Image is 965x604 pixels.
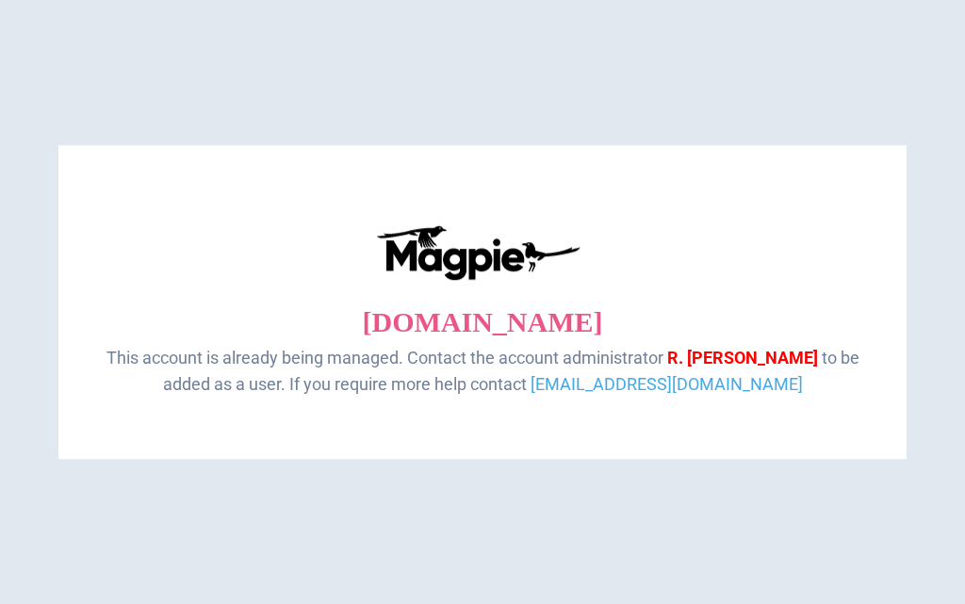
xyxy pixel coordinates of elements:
[96,300,869,345] p: [DOMAIN_NAME]
[371,224,583,281] img: logo-ab69f6fb50320c5b225c76a69d11143b.png
[531,375,803,395] a: [EMAIL_ADDRESS][DOMAIN_NAME]
[106,348,663,367] span: This account is already being managed. Contact the account administrator
[163,348,859,395] span: to be added as a user. If you require more help contact
[667,348,818,367] span: R. [PERSON_NAME]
